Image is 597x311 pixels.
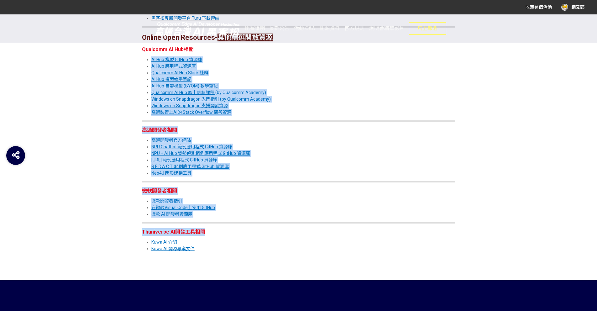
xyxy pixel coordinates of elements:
[142,46,194,52] strong: Qualcomm AI Hub相關
[151,21,245,37] img: 2025高通台灣AI黑客松
[151,240,177,245] a: Kuwa AI 介紹
[142,188,177,194] strong: 微軟開發者相關
[151,138,191,143] a: 高通開發者官方網站
[151,97,219,102] a: Windows on Snapdragon 入門指引
[151,57,202,62] a: AI Hub 模型 GitHub 資源庫
[151,110,231,115] a: 高通裝置上AI的 Stack Overflow 問答資源
[245,25,265,31] span: 比賽說明
[151,103,228,108] a: Windows on Snapdragon 支援開發資源
[320,25,340,31] span: 開源資料
[526,5,552,10] span: 收藏這個活動
[344,14,364,43] a: 官方規則
[214,90,266,95] span: (by Qualcomm Academy)
[151,77,191,82] a: AI Hub 模型教學筆記
[151,64,196,69] a: AI Hub 應用程式資源庫
[151,171,191,176] a: Neo4J 圖形建構工具
[151,205,215,210] a: 在微軟Visual Code上使用 GitHub
[219,97,271,102] span: (by Qualcomm Academy)
[245,14,265,43] a: 比賽說明
[294,14,315,43] a: 活動 Q&A
[151,157,217,162] a: [URL] 範例應用程式 GitHub 資源庫
[151,151,250,156] a: NPU + AI Hub 姿勢偵測範例應用程式 GitHub 資源庫
[151,198,182,203] a: 微軟開發者指引
[269,14,289,43] a: 最新公告
[151,90,214,95] a: Qualcomm AI Hub 線上訓練課程
[294,25,315,31] span: 活動 Q&A
[151,83,218,88] a: AI Hub 自帶模型 (BYOM) 教學筆記
[409,22,446,35] button: 馬上報名
[151,212,192,217] a: 微軟 AI 開發者資源庫
[417,25,437,31] span: 馬上報名
[142,229,205,235] strong: Thuniverse AI開發工具相關
[269,25,289,31] span: 最新公告
[151,144,232,149] a: NPU Chatbot 範例應用程式 GitHub 資源庫
[320,14,340,43] a: 開源資料
[151,70,208,75] a: Qualcomm AI Hub Slack 社群
[142,127,177,133] strong: 高通開發者相關
[151,246,195,251] a: Kuwa AI 開源專案文件
[344,25,364,31] span: 官方規則
[151,164,229,169] a: R.E.D.A.C.T. 範例應用程式 GitHub 資源庫
[369,14,404,43] a: 說明會精華影片
[369,25,404,31] span: 說明會精華影片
